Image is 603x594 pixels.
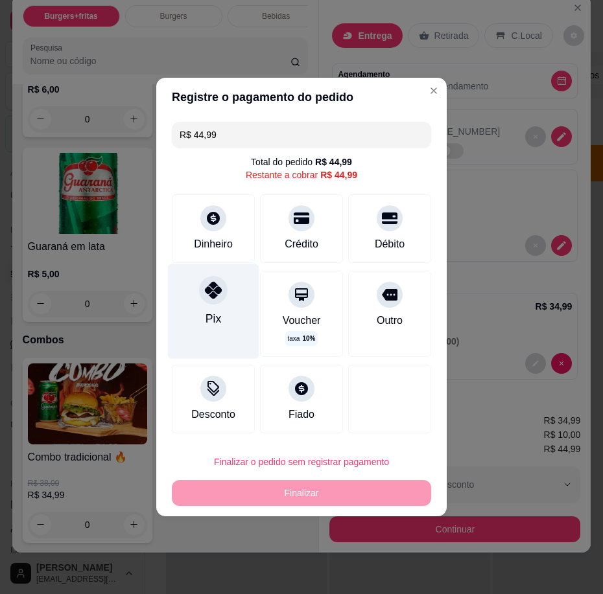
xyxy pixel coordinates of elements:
[423,80,444,101] button: Close
[375,236,405,252] div: Débito
[377,313,403,328] div: Outro
[180,122,423,148] input: Ex.: hambúrguer de cordeiro
[302,334,315,343] span: 10 %
[206,310,221,327] div: Pix
[194,236,233,252] div: Dinheiro
[251,155,352,168] div: Total do pedido
[172,449,431,475] button: Finalizar o pedido sem registrar pagamento
[283,313,321,328] div: Voucher
[320,168,357,181] div: R$ 44,99
[315,155,352,168] div: R$ 44,99
[191,407,235,422] div: Desconto
[156,78,447,117] header: Registre o pagamento do pedido
[289,407,314,422] div: Fiado
[285,236,318,252] div: Crédito
[288,334,316,343] p: taxa
[246,168,357,181] div: Restante a cobrar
